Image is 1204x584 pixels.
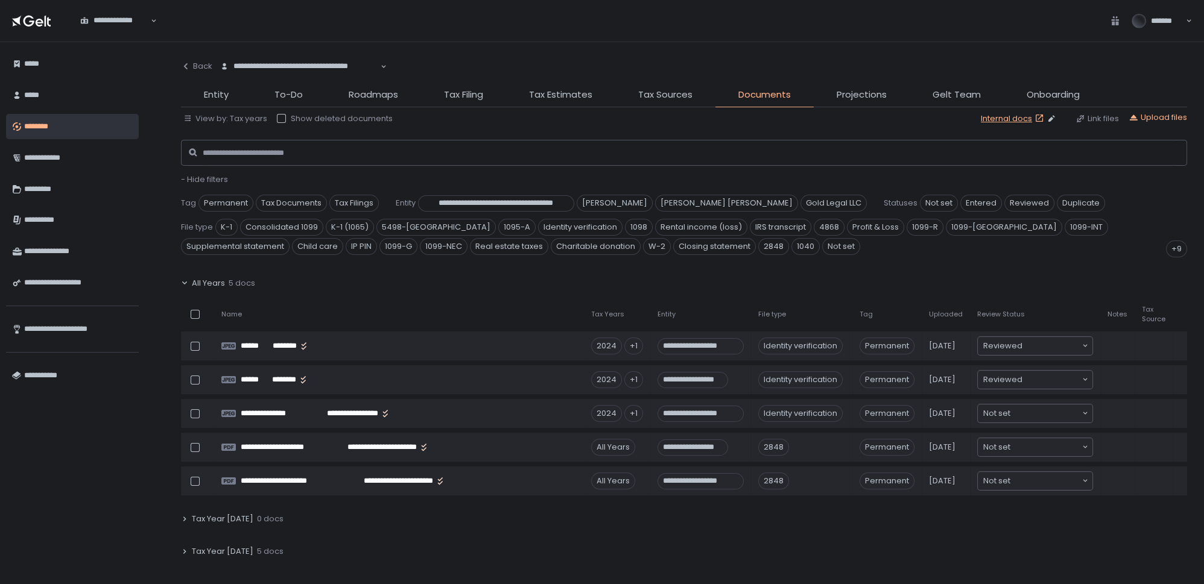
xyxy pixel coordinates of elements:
span: Statuses [884,198,917,209]
span: Permanent [860,371,914,388]
span: Entity [204,88,229,102]
span: 5 docs [229,278,255,289]
input: Search for option [1010,475,1081,487]
div: Search for option [978,472,1092,490]
input: Search for option [1022,374,1081,386]
span: 1099-G [379,238,417,255]
span: Tax Filing [444,88,483,102]
span: [DATE] [929,442,955,453]
span: 1099-R [907,219,943,236]
div: All Years [591,439,635,456]
span: IRS transcript [750,219,811,236]
button: Upload files [1129,112,1187,123]
span: Entity [657,310,676,319]
span: [PERSON_NAME] [PERSON_NAME] [655,195,798,212]
span: Permanent [860,439,914,456]
span: Onboarding [1027,88,1080,102]
span: Notes [1107,310,1127,319]
div: Search for option [978,371,1092,389]
span: Tax Source [1142,305,1165,323]
span: Uploaded [929,310,963,319]
span: Charitable donation [551,238,641,255]
span: Supplemental statement [181,238,290,255]
input: Search for option [1010,441,1081,453]
input: Search for option [220,72,379,84]
span: 1099-INT [1065,219,1108,236]
span: 5498-[GEOGRAPHIC_DATA] [376,219,496,236]
span: 1095-A [498,219,536,236]
div: Back [181,61,212,72]
div: 2848 [758,473,789,489]
span: Gelt Team [933,88,981,102]
span: File type [758,310,786,319]
span: 1099-[GEOGRAPHIC_DATA] [946,219,1062,236]
div: +1 [624,338,643,354]
span: 1099-NEC [420,238,467,255]
span: 5 docs [257,546,284,557]
span: Not set [822,238,860,255]
button: Back [181,54,212,78]
span: [DATE] [929,408,955,419]
span: [DATE] [929,476,955,486]
span: Permanent [860,473,914,489]
div: 2024 [591,371,622,388]
span: 2848 [758,238,789,255]
span: Not set [983,407,1010,419]
span: IP PIN [346,238,377,255]
span: Tax Documents [256,195,327,212]
div: Identity verification [758,405,843,422]
span: Tax Sources [638,88,692,102]
span: Not set [983,441,1010,453]
span: Closing statement [673,238,756,255]
span: All Years [192,278,225,289]
span: Reviewed [983,340,1022,352]
span: Name [221,310,242,319]
input: Search for option [1010,407,1081,419]
div: +1 [624,371,643,388]
span: Identity verification [538,219,623,236]
span: Tax Years [591,310,624,319]
span: Tax Year [DATE] [192,546,253,557]
div: Search for option [72,8,157,33]
span: 0 docs [257,513,284,524]
span: Not set [920,195,958,212]
div: Search for option [978,404,1092,422]
span: Real estate taxes [470,238,548,255]
span: Duplicate [1057,195,1105,212]
a: Internal docs [981,113,1047,124]
span: Consolidated 1099 [240,219,323,236]
div: Search for option [978,438,1092,456]
div: All Years [591,473,635,489]
span: W-2 [643,238,671,255]
span: Documents [738,88,791,102]
span: [DATE] [929,374,955,385]
span: Rental income (loss) [655,219,747,236]
span: Roadmaps [349,88,398,102]
span: Not set [983,475,1010,487]
input: Search for option [80,26,150,38]
span: Profit & Loss [847,219,904,236]
span: Review Status [977,310,1025,319]
span: Permanent [860,405,914,422]
span: Tag [860,310,873,319]
button: View by: Tax years [183,113,267,124]
span: 1098 [625,219,653,236]
div: Identity verification [758,371,843,388]
div: +1 [624,405,643,422]
button: - Hide filters [181,174,228,185]
div: Search for option [212,54,387,79]
span: Gold Legal LLC [800,195,867,212]
span: [DATE] [929,341,955,351]
span: Child care [292,238,343,255]
div: Search for option [978,337,1092,355]
span: Tax Filings [329,195,379,212]
span: Entity [396,198,416,209]
span: Tax Estimates [529,88,592,102]
span: 4868 [814,219,844,236]
button: Link files [1076,113,1119,124]
span: 1040 [791,238,820,255]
